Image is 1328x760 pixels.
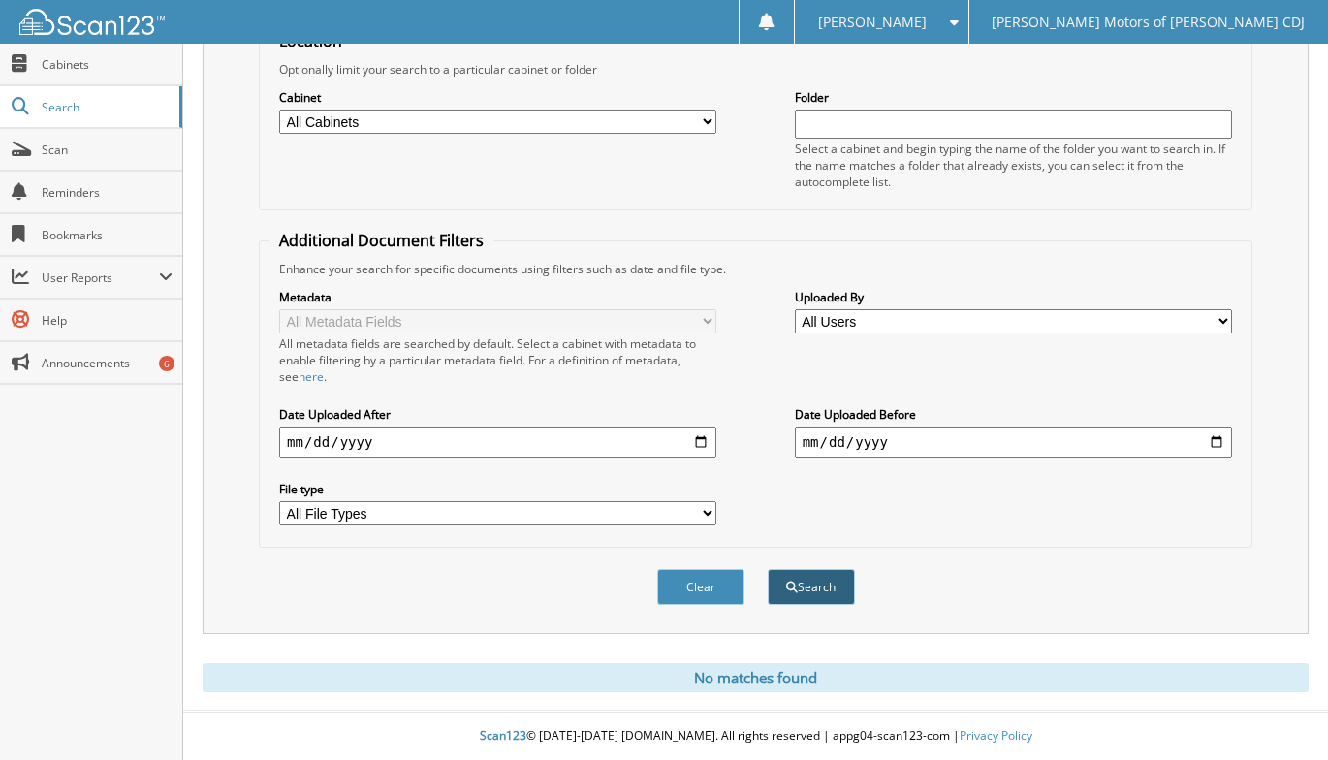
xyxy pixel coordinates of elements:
[795,289,1232,305] label: Uploaded By
[279,289,716,305] label: Metadata
[42,269,159,286] span: User Reports
[768,569,855,605] button: Search
[19,9,165,35] img: scan123-logo-white.svg
[159,356,174,371] div: 6
[279,427,716,458] input: start
[279,406,716,423] label: Date Uploaded After
[279,335,716,385] div: All metadata fields are searched by default. Select a cabinet with metadata to enable filtering b...
[183,712,1328,760] div: © [DATE]-[DATE] [DOMAIN_NAME]. All rights reserved | appg04-scan123-com |
[42,99,170,115] span: Search
[960,727,1032,744] a: Privacy Policy
[795,427,1232,458] input: end
[279,481,716,497] label: File type
[992,16,1305,28] span: [PERSON_NAME] Motors of [PERSON_NAME] CDJ
[42,355,173,371] span: Announcements
[795,406,1232,423] label: Date Uploaded Before
[795,141,1232,190] div: Select a cabinet and begin typing the name of the folder you want to search in. If the name match...
[269,230,493,251] legend: Additional Document Filters
[269,261,1242,277] div: Enhance your search for specific documents using filters such as date and file type.
[279,89,716,106] label: Cabinet
[795,89,1232,106] label: Folder
[203,663,1309,692] div: No matches found
[42,184,173,201] span: Reminders
[269,61,1242,78] div: Optionally limit your search to a particular cabinet or folder
[480,727,526,744] span: Scan123
[42,142,173,158] span: Scan
[657,569,744,605] button: Clear
[1231,667,1328,760] iframe: Chat Widget
[818,16,927,28] span: [PERSON_NAME]
[299,368,324,385] a: here
[42,227,173,243] span: Bookmarks
[42,312,173,329] span: Help
[42,56,173,73] span: Cabinets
